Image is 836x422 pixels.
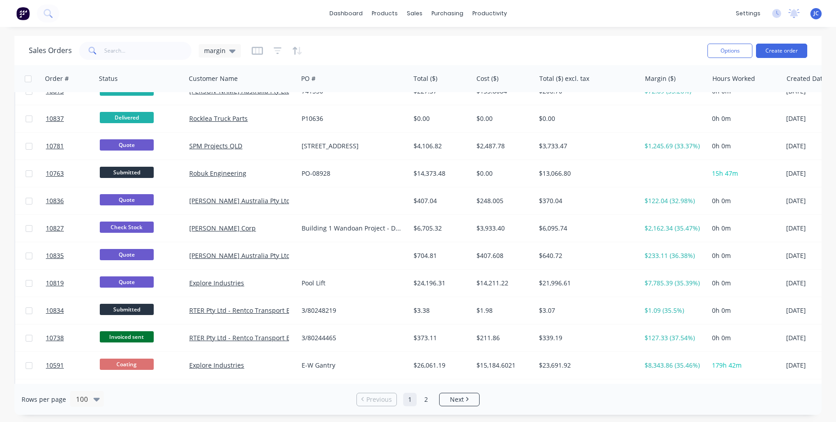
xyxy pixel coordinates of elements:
[539,279,632,288] div: $21,996.61
[539,169,632,178] div: $13,066.80
[731,7,765,20] div: settings
[476,224,529,233] div: $3,933.40
[712,361,742,369] span: 179h 42m
[645,74,676,83] div: Margin ($)
[46,242,100,269] a: 10835
[100,139,154,151] span: Quote
[476,279,529,288] div: $14,211.22
[100,194,154,205] span: Quote
[100,167,154,178] span: Submitted
[100,359,154,370] span: Coating
[414,361,466,370] div: $26,061.19
[100,331,154,342] span: Invoiced sent
[712,142,731,150] span: 0h 0m
[419,393,433,406] a: Page 2
[414,74,437,83] div: Total ($)
[468,7,511,20] div: productivity
[476,114,529,123] div: $0.00
[402,7,427,20] div: sales
[100,222,154,233] span: Check Stock
[787,74,826,83] div: Created Date
[45,74,69,83] div: Order #
[712,114,731,123] span: 0h 0m
[645,224,702,233] div: $2,162.34 (35.47%)
[476,333,529,342] div: $211.86
[46,196,64,205] span: 10836
[104,42,192,60] input: Search...
[539,361,632,370] div: $23,691.92
[302,361,401,370] div: E-W Gantry
[301,74,316,83] div: PO #
[16,7,30,20] img: Factory
[46,133,100,160] a: 10781
[539,114,632,123] div: $0.00
[189,333,344,342] a: RTER Pty Ltd - Rentco Transport Equipment Rentals
[476,196,529,205] div: $248.005
[414,169,466,178] div: $14,373.48
[189,74,238,83] div: Customer Name
[645,333,702,342] div: $127.33 (37.54%)
[712,279,731,287] span: 0h 0m
[189,196,290,205] a: [PERSON_NAME] Australia Pty Ltd
[302,142,401,151] div: [STREET_ADDRESS]
[707,44,752,58] button: Options
[189,361,244,369] a: Explore Industries
[476,306,529,315] div: $1.98
[414,251,466,260] div: $704.81
[100,249,154,260] span: Quote
[302,169,401,178] div: PO-08928
[204,46,226,55] span: margin
[302,279,401,288] div: Pool Lift
[99,74,118,83] div: Status
[46,114,64,123] span: 10837
[539,306,632,315] div: $3.07
[189,279,244,287] a: Explore Industries
[46,361,64,370] span: 10591
[46,297,100,324] a: 10834
[645,279,702,288] div: $7,785.39 (35.39%)
[814,9,819,18] span: JC
[756,44,807,58] button: Create order
[367,7,402,20] div: products
[539,251,632,260] div: $640.72
[366,395,392,404] span: Previous
[712,251,731,260] span: 0h 0m
[100,112,154,123] span: Delivered
[46,279,64,288] span: 10819
[450,395,464,404] span: Next
[189,142,242,150] a: SPM Projects QLD
[539,224,632,233] div: $6,095.74
[189,114,248,123] a: Rocklea Truck Parts
[414,142,466,151] div: $4,106.82
[46,169,64,178] span: 10763
[22,395,66,404] span: Rows per page
[302,333,401,342] div: 3/80244465
[539,74,589,83] div: Total ($) excl. tax
[46,251,64,260] span: 10835
[539,142,632,151] div: $3,733.47
[353,393,483,406] ul: Pagination
[645,142,702,151] div: $1,245.69 (33.37%)
[325,7,367,20] a: dashboard
[357,395,396,404] a: Previous page
[189,251,290,260] a: [PERSON_NAME] Australia Pty Ltd
[712,196,731,205] span: 0h 0m
[46,187,100,214] a: 10836
[476,169,529,178] div: $0.00
[100,276,154,288] span: Quote
[427,7,468,20] div: purchasing
[645,361,702,370] div: $8,343.86 (35.46%)
[414,196,466,205] div: $407.04
[46,270,100,297] a: 10819
[46,379,100,406] a: 10576
[712,306,731,315] span: 0h 0m
[712,169,738,178] span: 15h 47m
[189,169,246,178] a: Robuk Engineering
[476,142,529,151] div: $2,487.78
[645,196,702,205] div: $122.04 (32.98%)
[46,333,64,342] span: 10738
[476,74,498,83] div: Cost ($)
[712,74,755,83] div: Hours Worked
[46,105,100,132] a: 10837
[302,114,401,123] div: P10636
